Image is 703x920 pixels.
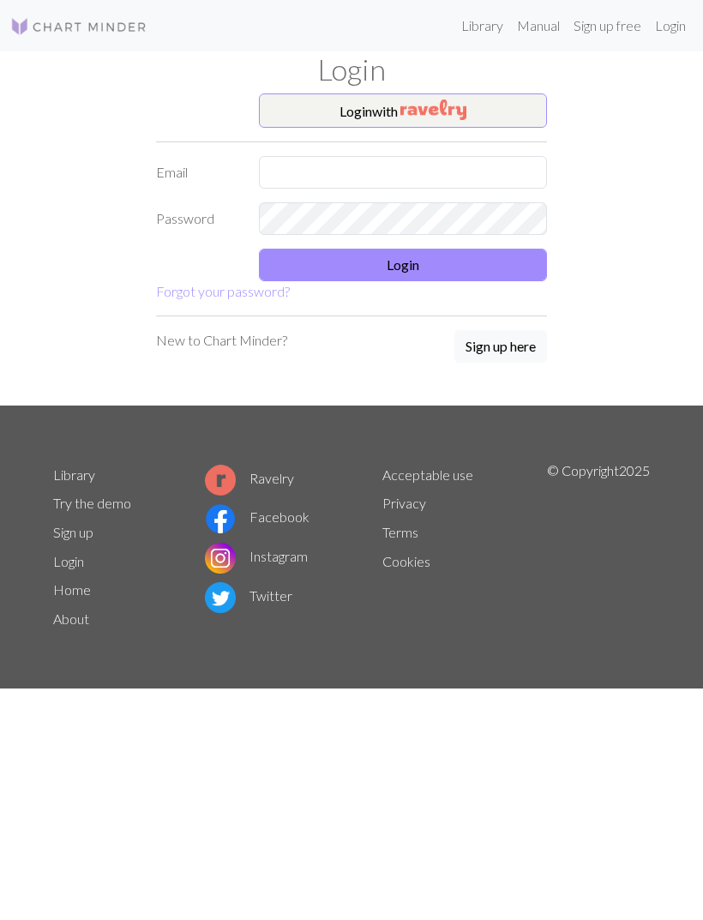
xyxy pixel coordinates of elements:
a: Library [53,466,95,483]
a: Login [648,9,693,43]
img: Twitter logo [205,582,236,613]
a: Ravelry [205,470,294,486]
button: Login [259,249,547,281]
a: Terms [382,524,418,540]
a: Forgot your password? [156,283,290,299]
p: © Copyright 2025 [547,460,650,634]
a: Sign up here [454,330,547,364]
a: Facebook [205,508,309,525]
img: Instagram logo [205,543,236,574]
img: Logo [10,16,147,37]
img: Ravelry [400,99,466,120]
a: Manual [510,9,567,43]
a: Try the demo [53,495,131,511]
label: Email [146,156,249,189]
a: About [53,610,89,627]
img: Facebook logo [205,503,236,534]
a: Login [53,553,84,569]
h1: Login [43,51,660,87]
a: Instagram [205,548,308,564]
a: Library [454,9,510,43]
a: Privacy [382,495,426,511]
a: Sign up [53,524,93,540]
a: Sign up free [567,9,648,43]
a: Acceptable use [382,466,473,483]
p: New to Chart Minder? [156,330,287,351]
a: Cookies [382,553,430,569]
label: Password [146,202,249,235]
button: Sign up here [454,330,547,363]
button: Loginwith [259,93,547,128]
a: Twitter [205,587,292,604]
img: Ravelry logo [205,465,236,496]
a: Home [53,581,91,598]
